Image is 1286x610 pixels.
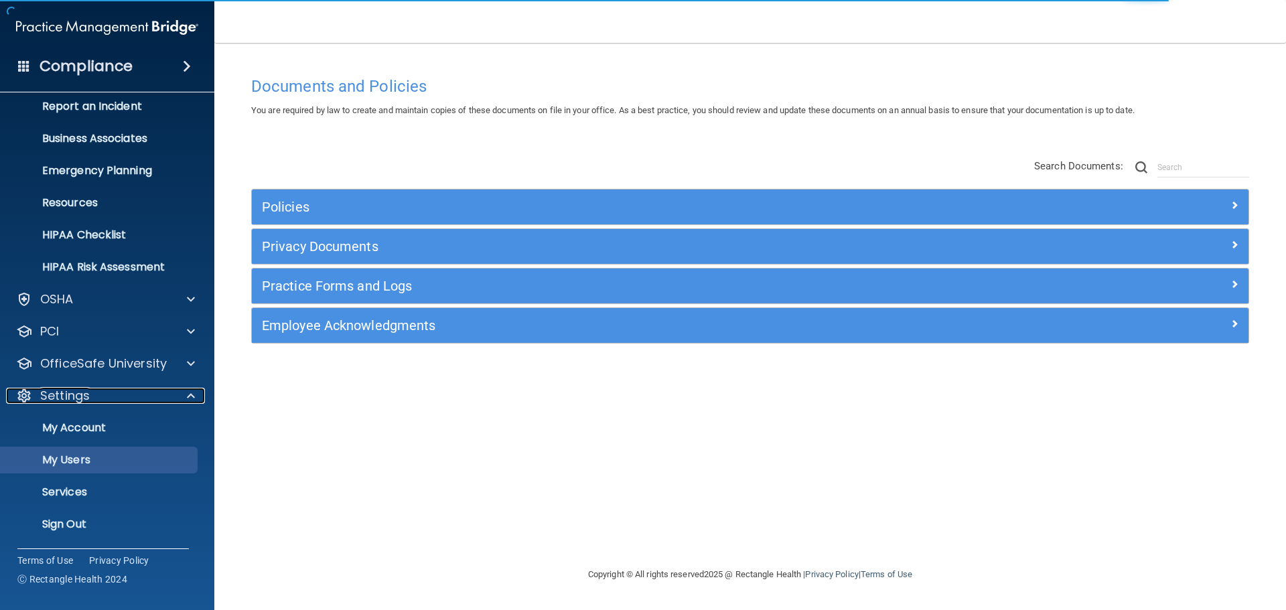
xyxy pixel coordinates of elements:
[16,388,195,404] a: Settings
[262,239,989,254] h5: Privacy Documents
[16,291,195,307] a: OSHA
[262,315,1238,336] a: Employee Acknowledgments
[40,323,59,339] p: PCI
[1157,157,1249,177] input: Search
[9,421,192,435] p: My Account
[40,388,90,404] p: Settings
[40,57,133,76] h4: Compliance
[1135,161,1147,173] img: ic-search.3b580494.png
[262,200,989,214] h5: Policies
[89,554,149,567] a: Privacy Policy
[40,356,167,372] p: OfficeSafe University
[17,573,127,586] span: Ⓒ Rectangle Health 2024
[9,485,192,499] p: Services
[506,553,995,596] div: Copyright © All rights reserved 2025 @ Rectangle Health | |
[251,78,1249,95] h4: Documents and Policies
[9,164,192,177] p: Emergency Planning
[805,569,858,579] a: Privacy Policy
[1034,160,1123,172] span: Search Documents:
[16,323,195,339] a: PCI
[262,318,989,333] h5: Employee Acknowledgments
[9,228,192,242] p: HIPAA Checklist
[262,275,1238,297] a: Practice Forms and Logs
[16,14,198,41] img: PMB logo
[16,356,195,372] a: OfficeSafe University
[9,260,192,274] p: HIPAA Risk Assessment
[9,196,192,210] p: Resources
[9,518,192,531] p: Sign Out
[262,236,1238,257] a: Privacy Documents
[9,453,192,467] p: My Users
[861,569,912,579] a: Terms of Use
[9,100,192,113] p: Report an Incident
[251,105,1135,115] span: You are required by law to create and maintain copies of these documents on file in your office. ...
[262,279,989,293] h5: Practice Forms and Logs
[17,554,73,567] a: Terms of Use
[9,132,192,145] p: Business Associates
[40,291,74,307] p: OSHA
[262,196,1238,218] a: Policies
